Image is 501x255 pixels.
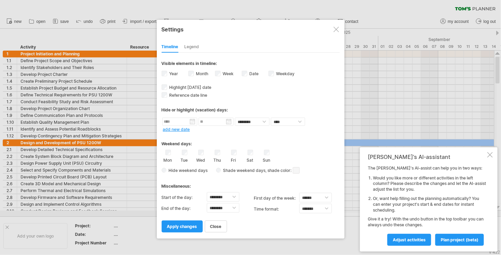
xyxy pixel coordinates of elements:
[162,135,340,148] div: Weekend days:
[162,42,178,53] div: Timeline
[168,71,178,76] label: Year
[162,177,340,190] div: Miscellaneous:
[293,167,300,174] span: click here to change the shade color
[162,23,340,35] div: Settings
[163,127,190,132] a: add new date
[167,224,197,229] span: apply changes
[393,237,426,242] span: Adjust activities
[221,168,266,173] span: Shade weekend days
[373,175,486,192] li: Would you like more or different activities in the left column? Please describe the changes and l...
[185,42,199,53] div: Legend
[368,153,486,160] div: [PERSON_NAME]'s AI-assistant
[266,166,300,175] span: , shade color:
[275,71,295,76] label: Weekday
[254,193,299,204] label: first day of the week:
[262,156,271,163] label: Sun
[368,165,486,245] div: The [PERSON_NAME]'s AI-assist can help you in two ways: Give it a try! With the undo button in th...
[210,224,222,229] span: close
[441,237,478,242] span: plan project (beta)
[162,220,203,232] a: apply changes
[164,156,172,163] label: Mon
[222,71,234,76] label: Week
[168,85,212,90] span: Highlight [DATE] date
[229,156,238,163] label: Fri
[162,61,340,68] div: Visible elements in timeline:
[213,156,222,163] label: Thu
[435,234,484,246] a: plan project (beta)
[387,234,431,246] a: Adjust activities
[195,71,209,76] label: Month
[205,220,227,232] a: close
[162,192,207,203] label: Start of the day:
[162,203,207,214] label: End of the day:
[373,196,486,213] li: Or, want help filling out the planning automatically? You can enter your project's start & end da...
[197,156,205,163] label: Wed
[254,204,299,215] label: Time format:
[168,93,208,98] span: Reference date line
[166,168,208,173] span: Hide weekend days
[162,107,340,112] div: Hide or highlight (vacation) days:
[248,71,259,76] label: Date
[180,156,189,163] label: Tue
[246,156,254,163] label: Sat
